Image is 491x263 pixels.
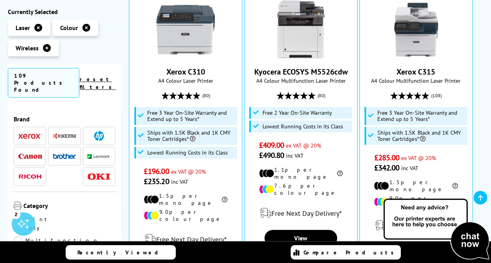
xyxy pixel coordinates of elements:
a: Kyocera [53,131,76,141]
span: Free 3 Year On-Site Warranty and Extend up to 5 Years* [377,110,465,122]
span: Free 3 Year On-Site Warranty and Extend up to 5 Years* [147,110,235,122]
span: Compare Products [304,249,398,256]
a: Compare Products [291,245,401,259]
li: 1.1p per mono page [259,166,343,180]
span: ex VAT @ 20% [401,154,436,162]
a: Kyocera ECOSYS M5526cdw [271,53,330,60]
img: Xerox C315 [387,0,445,59]
span: (108) [431,88,442,103]
span: inc VAT [171,178,188,185]
span: Lowest Running Costs in its Class [147,149,228,156]
a: OKI [87,172,111,181]
img: Category [14,202,21,210]
span: A4 Colour Multifunction Laser Printer [364,77,468,84]
a: Multifunction [14,236,99,245]
a: Brother [53,151,76,161]
a: Recently Viewed [66,245,176,259]
span: Brand [14,115,115,123]
a: View [264,230,337,246]
li: 9.0p per colour page [144,208,228,222]
li: 1.5p per mono page [144,192,228,206]
img: Kyocera [53,133,76,139]
img: Kyocera ECOSYS M5526cdw [271,0,330,59]
span: Free 2 Year On-Site Warranty [262,110,332,116]
span: Wireless [16,44,39,52]
a: Xerox C310 [156,53,215,60]
a: HP [87,131,111,141]
img: Canon [18,154,42,159]
img: Open Live Chat window [382,197,491,261]
img: Xerox [18,133,42,139]
a: Xerox C315 [387,53,445,60]
span: 109 Products Found [8,68,79,98]
span: £342.00 [374,163,399,173]
span: A4 Colour Laser Printer [133,77,238,84]
span: ex VAT @ 20% [286,142,321,149]
span: Colour [60,24,78,32]
img: Brother [53,153,76,159]
span: inc VAT [401,164,418,172]
img: HP [94,131,104,141]
a: reset filters [79,76,116,91]
a: Xerox C310 [166,67,205,77]
span: Ships with 1.5K Black and 1K CMY Toner Cartridges* [147,130,235,142]
a: Ricoh [18,172,42,181]
li: 1.5p per mono page [374,179,458,193]
a: Canon [18,151,42,161]
span: £490.80 [259,150,284,160]
img: Lexmark [87,154,111,159]
span: Laser [16,24,30,32]
a: Print Only [14,215,64,232]
span: Recently Viewed [77,249,166,256]
a: Xerox C315 [396,67,435,77]
span: inc VAT [286,152,303,159]
span: £235.20 [144,176,169,187]
div: modal_delivery [248,202,353,224]
span: Lowest Running Costs in its Class [262,123,343,130]
span: (80) [317,88,325,103]
span: (80) [202,88,210,103]
div: Currently Selected [8,8,121,16]
span: Ships with 1.5K Black and 1K CMY Toner Cartridges* [377,130,465,142]
a: Kyocera ECOSYS M5526cdw [254,67,347,77]
div: modal_delivery [364,215,468,236]
span: £196.00 [144,166,169,176]
span: Category [23,202,115,211]
span: A4 Colour Multifunction Laser Printer [248,77,353,84]
li: 9.0p per colour page [374,195,458,209]
span: £285.00 [374,153,399,163]
span: £409.00 [259,140,284,150]
img: OKI [87,173,111,180]
div: 2 [12,210,20,218]
a: Xerox [18,131,42,141]
li: 7.6p per colour page [259,182,343,196]
div: modal_delivery [133,228,238,250]
img: Xerox C310 [156,0,215,59]
img: Ricoh [18,174,42,179]
a: Lexmark [87,151,111,161]
span: ex VAT @ 20% [171,168,206,175]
